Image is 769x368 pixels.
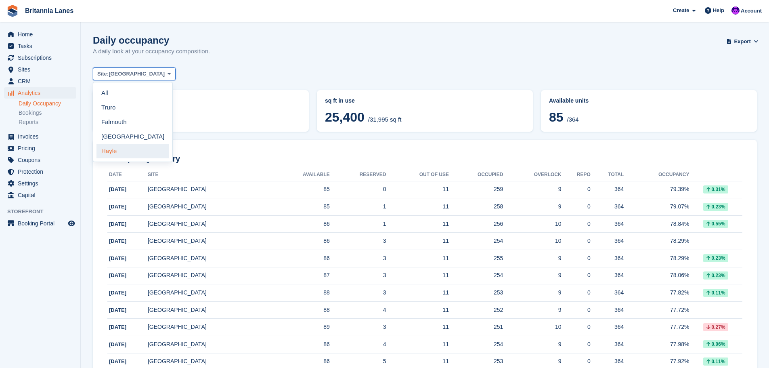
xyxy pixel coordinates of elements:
[703,254,728,262] div: 0.23%
[449,254,503,263] div: 255
[4,178,76,189] a: menu
[96,100,169,115] a: Truro
[18,52,66,63] span: Subscriptions
[503,168,561,181] th: Overlock
[449,357,503,366] div: 253
[330,168,386,181] th: Reserved
[325,97,355,104] span: sq ft in use
[18,178,66,189] span: Settings
[449,323,503,331] div: 251
[330,233,386,250] td: 3
[109,255,126,261] span: [DATE]
[624,267,689,284] td: 78.06%
[272,168,330,181] th: Available
[325,97,525,105] abbr: Current breakdown of %{unit} occupied
[18,29,66,40] span: Home
[109,341,126,347] span: [DATE]
[272,284,330,302] td: 88
[591,301,624,319] td: 364
[591,168,624,181] th: Total
[449,202,503,211] div: 258
[503,271,561,280] div: 9
[18,189,66,201] span: Capital
[7,208,80,216] span: Storefront
[109,221,126,227] span: [DATE]
[624,168,689,181] th: Occupancy
[624,301,689,319] td: 77.72%
[19,118,76,126] a: Reports
[109,272,126,278] span: [DATE]
[330,181,386,198] td: 0
[101,110,301,124] span: 79.39%
[19,109,76,117] a: Bookings
[109,307,126,313] span: [DATE]
[148,267,272,284] td: [GEOGRAPHIC_DATA]
[330,250,386,267] td: 3
[18,76,66,87] span: CRM
[18,143,66,154] span: Pricing
[272,181,330,198] td: 85
[703,220,728,228] div: 0.55%
[109,290,126,296] span: [DATE]
[4,131,76,142] a: menu
[386,267,449,284] td: 11
[148,336,272,353] td: [GEOGRAPHIC_DATA]
[330,301,386,319] td: 4
[97,70,109,78] span: Site:
[330,284,386,302] td: 3
[325,110,365,124] span: 25,400
[148,250,272,267] td: [GEOGRAPHIC_DATA]
[591,233,624,250] td: 364
[272,215,330,233] td: 86
[4,76,76,87] a: menu
[18,40,66,52] span: Tasks
[449,237,503,245] div: 254
[549,97,589,104] span: Available units
[272,233,330,250] td: 86
[503,185,561,193] div: 9
[591,336,624,353] td: 364
[562,323,591,331] div: 0
[148,198,272,216] td: [GEOGRAPHIC_DATA]
[449,306,503,314] div: 252
[272,336,330,353] td: 86
[503,306,561,314] div: 9
[386,284,449,302] td: 11
[386,198,449,216] td: 11
[272,267,330,284] td: 87
[562,185,591,193] div: 0
[503,202,561,211] div: 9
[734,38,751,46] span: Export
[93,47,210,56] p: A daily look at your occupancy composition.
[272,301,330,319] td: 88
[107,154,742,164] h2: Occupancy history
[624,336,689,353] td: 77.98%
[4,218,76,229] a: menu
[19,100,76,107] a: Daily Occupancy
[330,319,386,336] td: 3
[386,301,449,319] td: 11
[67,219,76,228] a: Preview store
[93,35,210,46] h1: Daily occupancy
[4,40,76,52] a: menu
[624,215,689,233] td: 78.84%
[703,271,728,280] div: 0.23%
[731,6,740,15] img: Mark Lane
[386,250,449,267] td: 11
[503,220,561,228] div: 10
[449,185,503,193] div: 259
[549,110,564,124] span: 85
[591,198,624,216] td: 364
[703,203,728,211] div: 0.23%
[4,29,76,40] a: menu
[4,154,76,166] a: menu
[624,250,689,267] td: 78.29%
[109,70,165,78] span: [GEOGRAPHIC_DATA]
[96,129,169,144] a: [GEOGRAPHIC_DATA]
[107,168,148,181] th: Date
[148,319,272,336] td: [GEOGRAPHIC_DATA]
[741,7,762,15] span: Account
[591,250,624,267] td: 364
[624,284,689,302] td: 77.82%
[18,64,66,75] span: Sites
